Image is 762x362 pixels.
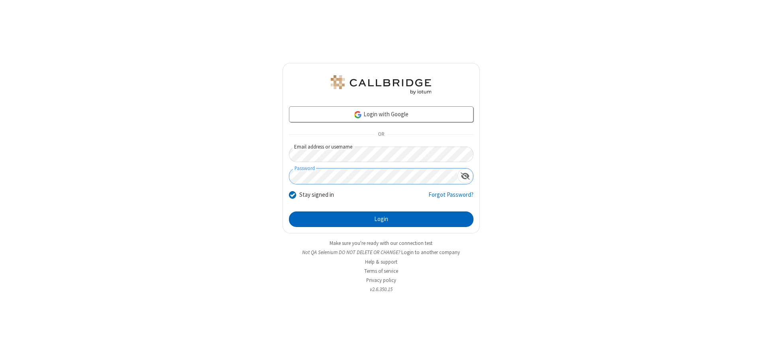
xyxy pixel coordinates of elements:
span: OR [375,129,387,140]
li: v2.6.350.15 [283,286,480,293]
div: Show password [458,168,473,183]
label: Stay signed in [299,190,334,200]
img: google-icon.png [354,110,362,119]
li: Not QA Selenium DO NOT DELETE OR CHANGE? [283,249,480,256]
img: QA Selenium DO NOT DELETE OR CHANGE [329,75,433,94]
a: Privacy policy [366,277,396,284]
a: Login with Google [289,106,473,122]
input: Password [289,168,458,184]
input: Email address or username [289,147,473,162]
button: Login to another company [401,249,460,256]
a: Make sure you're ready with our connection test [330,240,432,247]
a: Terms of service [364,268,398,274]
a: Forgot Password? [428,190,473,205]
button: Login [289,211,473,227]
a: Help & support [365,258,397,265]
